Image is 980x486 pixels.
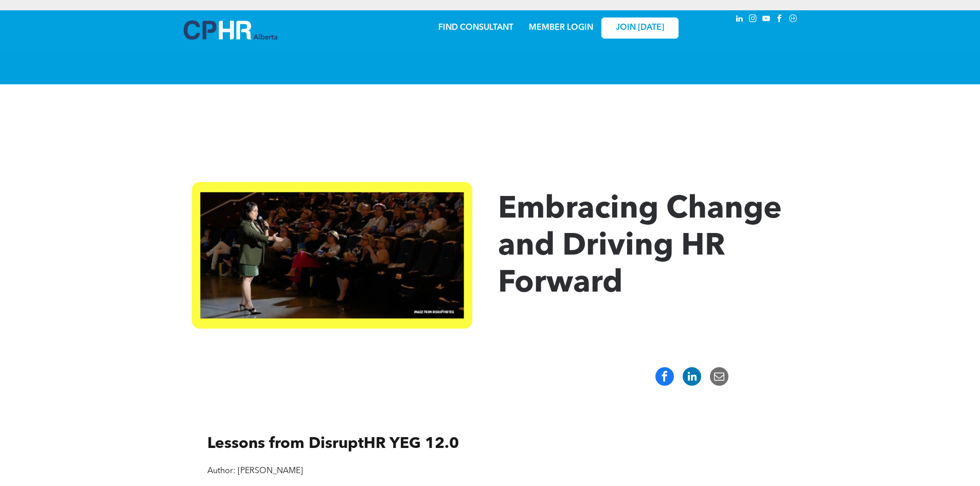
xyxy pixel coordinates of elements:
a: MEMBER LOGIN [529,24,593,32]
a: youtube [761,13,772,27]
img: A blue and white logo for cp alberta [184,21,277,40]
a: facebook [774,13,786,27]
a: linkedin [734,13,745,27]
span: JOIN [DATE] [616,23,664,33]
span: Lessons from DisruptHR YEG 12.0 [207,436,459,452]
a: instagram [747,13,759,27]
span: Embracing Change and Driving HR Forward [498,194,782,299]
span: Author: [PERSON_NAME] [207,467,303,475]
a: FIND CONSULTANT [438,24,513,32]
a: JOIN [DATE] [601,17,679,39]
a: Social network [788,13,799,27]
